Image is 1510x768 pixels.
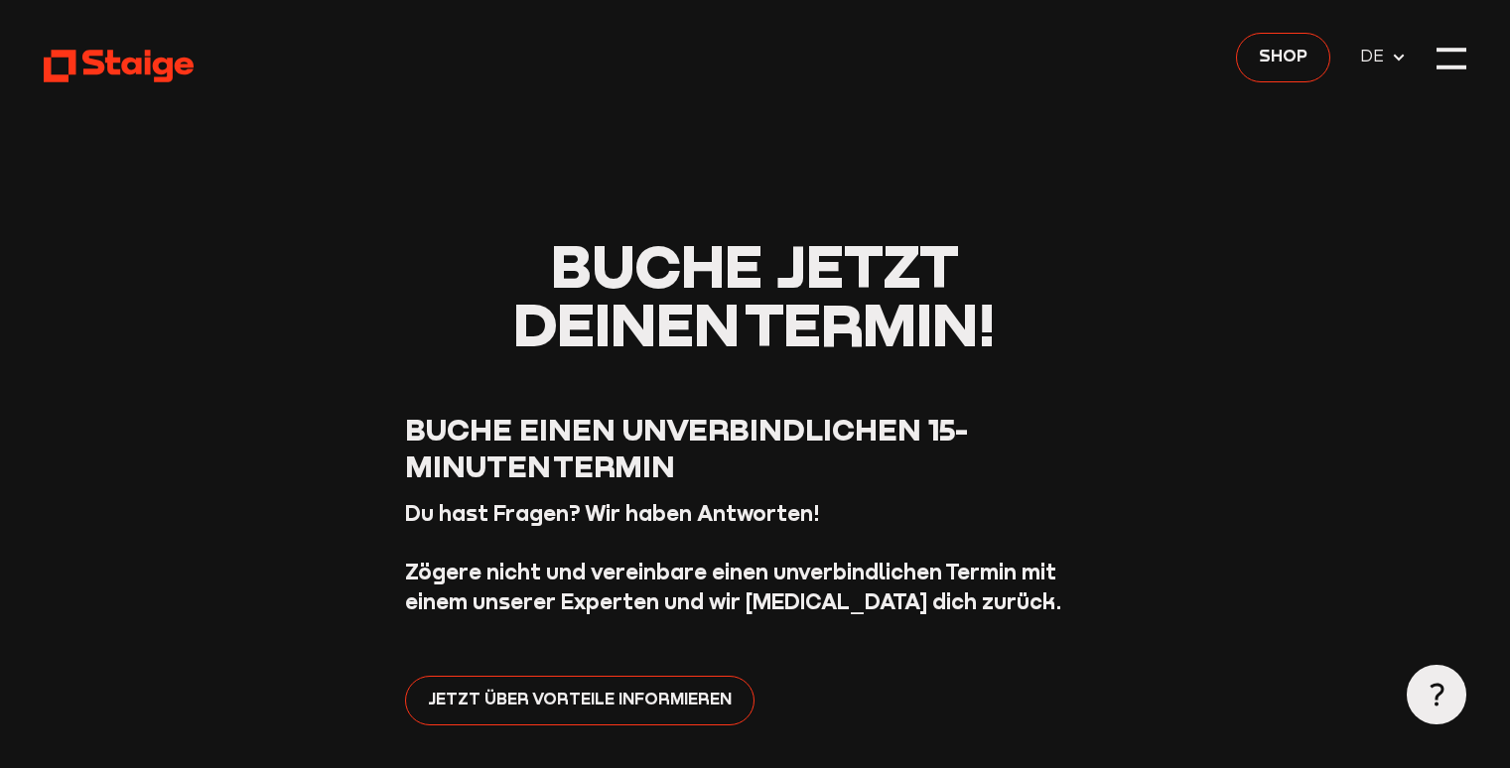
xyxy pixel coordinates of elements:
[513,228,996,359] span: Buche jetzt deinen Termin!
[405,500,820,526] strong: Du hast Fragen? Wir haben Antworten!
[1236,33,1330,82] a: Shop
[405,559,1062,614] strong: Zögere nicht und vereinbare einen unverbindlichen Termin mit einem unserer Experten und wir [MEDI...
[1259,44,1307,69] span: Shop
[405,411,968,484] span: Buche einen unverbindlichen 15-Minuten Termin
[428,687,732,712] span: Jetzt über Vorteile informieren
[405,676,755,725] a: Jetzt über Vorteile informieren
[1360,44,1391,69] span: DE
